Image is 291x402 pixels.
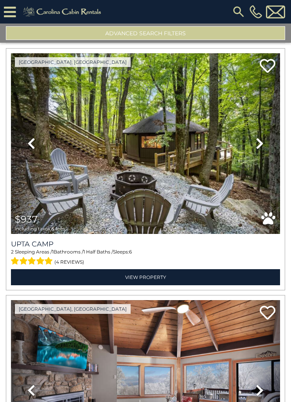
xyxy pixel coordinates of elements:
div: Sleeping Areas / Bathrooms / Sleeps: [11,248,280,267]
span: $937 [15,214,38,225]
a: [GEOGRAPHIC_DATA], [GEOGRAPHIC_DATA] [15,304,131,314]
a: Add to favorites [260,58,275,75]
span: including taxes & fees [15,226,65,231]
img: search-regular.svg [232,5,246,19]
button: Advanced Search Filters [6,26,285,40]
a: View Property [11,269,280,285]
span: 2 [11,249,14,255]
img: thumbnail_167080979.jpeg [11,53,280,234]
img: Khaki-logo.png [20,5,106,18]
a: Add to favorites [260,305,275,322]
span: 1 [52,249,54,255]
a: [PHONE_NUMBER] [248,5,264,18]
span: 1 Half Baths / [83,249,113,255]
span: 6 [129,249,132,255]
a: Upta Camp [11,240,280,248]
span: (4 reviews) [54,257,84,267]
a: [GEOGRAPHIC_DATA], [GEOGRAPHIC_DATA] [15,57,131,67]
